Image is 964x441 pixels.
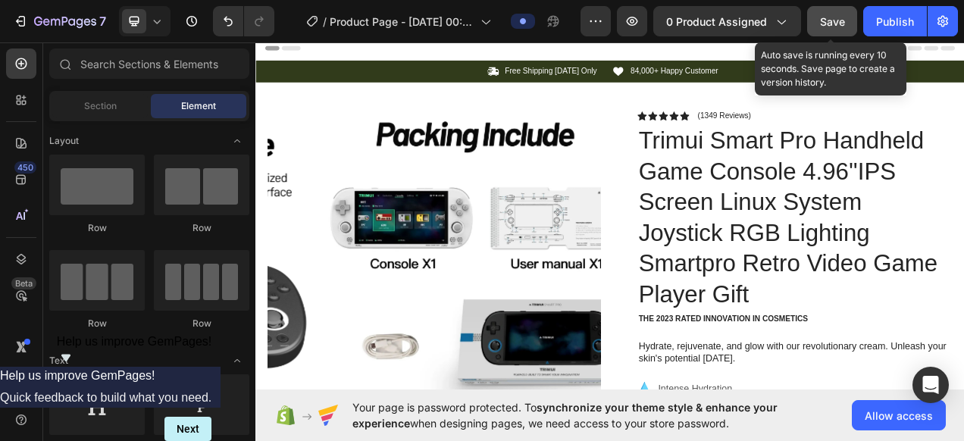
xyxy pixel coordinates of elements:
[352,399,837,431] span: Your page is password protected. To when designing pages, we need access to your store password.
[213,6,274,36] div: Undo/Redo
[99,12,106,30] p: 7
[6,6,113,36] button: 7
[57,335,212,367] button: Show survey - Help us improve GemPages!
[84,99,117,113] span: Section
[820,15,845,28] span: Save
[225,129,249,153] span: Toggle open
[154,221,249,235] div: Row
[852,400,946,430] button: Allow access
[666,14,767,30] span: 0 product assigned
[49,317,145,330] div: Row
[57,335,212,348] span: Help us improve GemPages!
[49,221,145,235] div: Row
[492,356,893,369] p: The 2023 Rated Innovation in Cosmetics
[225,349,249,373] span: Toggle open
[255,37,964,396] iframe: Design area
[14,161,36,174] div: 450
[49,134,79,148] span: Layout
[49,48,249,79] input: Search Sections & Elements
[352,401,778,430] span: synchronize your theme style & enhance your experience
[154,317,249,330] div: Row
[490,112,894,352] h1: Trimui Smart Pro Handheld Game Console 4.96''IPS Screen Linux System Joystick RGB Lighting Smartp...
[330,14,474,30] span: Product Page - [DATE] 00:20:17
[653,6,801,36] button: 0 product assigned
[865,408,933,424] span: Allow access
[876,14,914,30] div: Publish
[181,99,216,113] span: Element
[481,39,594,52] p: 84,000+ Happy Customer
[11,277,36,289] div: Beta
[492,390,893,422] p: Hydrate, rejuvenate, and glow with our revolutionary cream. Unleash your skin's potential [DATE].
[323,14,327,30] span: /
[321,39,439,52] p: Free Shipping [DATE] Only
[863,6,927,36] button: Publish
[807,6,857,36] button: Save
[568,95,636,108] p: (1349 Reviews)
[912,367,949,403] div: Open Intercom Messenger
